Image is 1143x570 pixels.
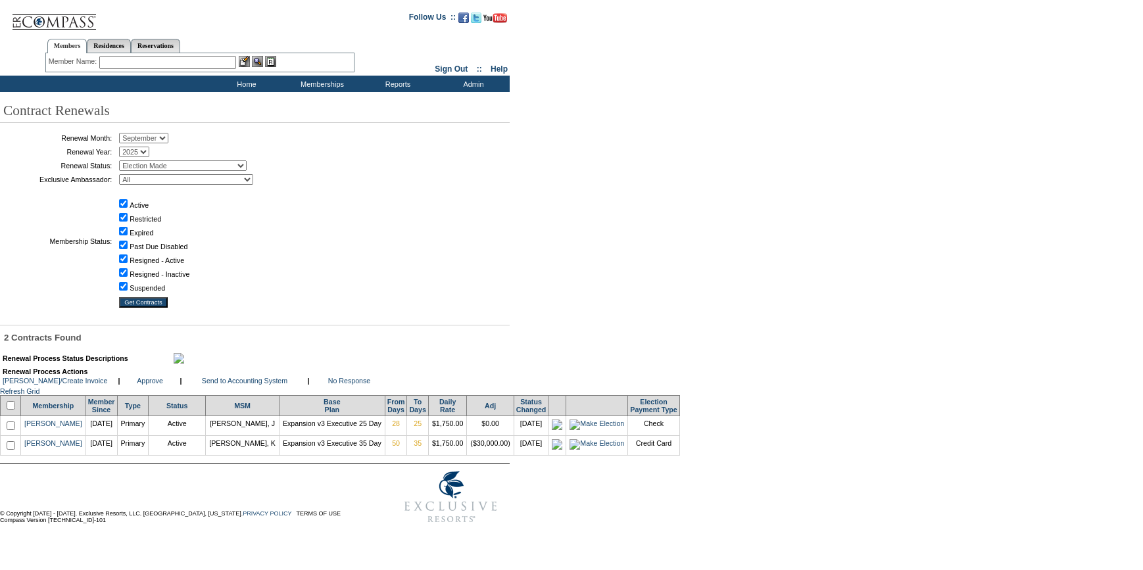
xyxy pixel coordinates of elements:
[471,12,481,23] img: Follow us on Twitter
[32,402,74,410] a: Membership
[570,419,624,430] img: Make Election
[85,416,117,435] td: [DATE]
[3,377,107,385] a: [PERSON_NAME]/Create Invoice
[11,3,97,30] img: Compass Home
[130,256,184,264] label: Resigned - Active
[24,419,82,427] a: [PERSON_NAME]
[409,11,456,27] td: Follow Us ::
[439,398,456,414] a: DailyRate
[4,333,82,343] span: 2 Contracts Found
[117,435,149,455] td: Primary
[174,353,184,364] img: maximize.gif
[47,39,87,53] a: Members
[85,435,117,455] td: [DATE]
[428,435,466,455] td: $1,750.00
[130,270,189,278] label: Resigned - Inactive
[467,416,514,435] td: $0.00
[137,377,163,385] a: Approve
[119,297,168,308] input: Get Contracts
[117,416,149,435] td: Primary
[407,435,428,455] td: 35
[3,368,87,375] b: Renewal Process Actions
[458,16,469,24] a: Become our fan on Facebook
[88,398,115,414] a: MemberSince
[385,435,407,455] td: 50
[149,435,206,455] td: Active
[239,56,250,67] img: b_edit.gif
[149,416,206,435] td: Active
[628,416,679,435] td: Check
[428,416,466,435] td: $1,750.00
[3,147,112,157] td: Renewal Year:
[130,284,165,292] label: Suspended
[483,13,507,23] img: Subscribe to our YouTube Channel
[552,419,562,430] img: icon_electionmade.gif
[279,416,385,435] td: Expansion v3 Executive 25 Day
[206,435,280,455] td: [PERSON_NAME], K
[458,12,469,23] img: Become our fan on Facebook
[514,435,548,455] td: [DATE]
[385,416,407,435] td: 28
[3,160,112,171] td: Renewal Status:
[130,243,187,250] label: Past Due Disabled
[202,377,287,385] a: Send to Accounting System
[483,16,507,24] a: Subscribe to our YouTube Channel
[467,435,514,455] td: ($30,000.00)
[87,39,131,53] a: Residences
[252,56,263,67] img: View
[166,402,188,410] a: Status
[130,201,149,209] label: Active
[130,229,153,237] label: Expired
[387,398,405,414] a: FromDays
[407,416,428,435] td: 25
[4,403,17,411] span: Select/Deselect All
[570,439,624,450] img: Make Election
[283,76,358,92] td: Memberships
[265,56,276,67] img: Reservations
[552,439,562,450] img: icon_electionmade.gif
[485,402,496,410] a: Adj
[297,510,341,517] a: TERMS OF USE
[514,416,548,435] td: [DATE]
[3,188,112,294] td: Membership Status:
[516,398,547,414] a: StatusChanged
[392,464,510,530] img: Exclusive Resorts
[434,76,510,92] td: Admin
[409,398,426,414] a: ToDays
[243,510,291,517] a: PRIVACY POLICY
[628,435,679,455] td: Credit Card
[3,354,128,362] b: Renewal Process Status Descriptions
[206,416,280,435] td: [PERSON_NAME], J
[130,215,161,223] label: Restricted
[308,377,310,385] b: |
[125,402,141,410] a: Type
[24,439,82,447] a: [PERSON_NAME]
[477,64,482,74] span: ::
[207,76,283,92] td: Home
[131,39,180,53] a: Reservations
[471,16,481,24] a: Follow us on Twitter
[630,398,677,414] a: ElectionPayment Type
[324,398,340,414] a: BasePlan
[328,377,371,385] a: No Response
[234,402,251,410] a: MSM
[358,76,434,92] td: Reports
[3,174,112,185] td: Exclusive Ambassador:
[435,64,468,74] a: Sign Out
[49,56,99,67] div: Member Name:
[180,377,182,385] b: |
[491,64,508,74] a: Help
[118,377,120,385] b: |
[279,435,385,455] td: Expansion v3 Executive 35 Day
[3,133,112,143] td: Renewal Month:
